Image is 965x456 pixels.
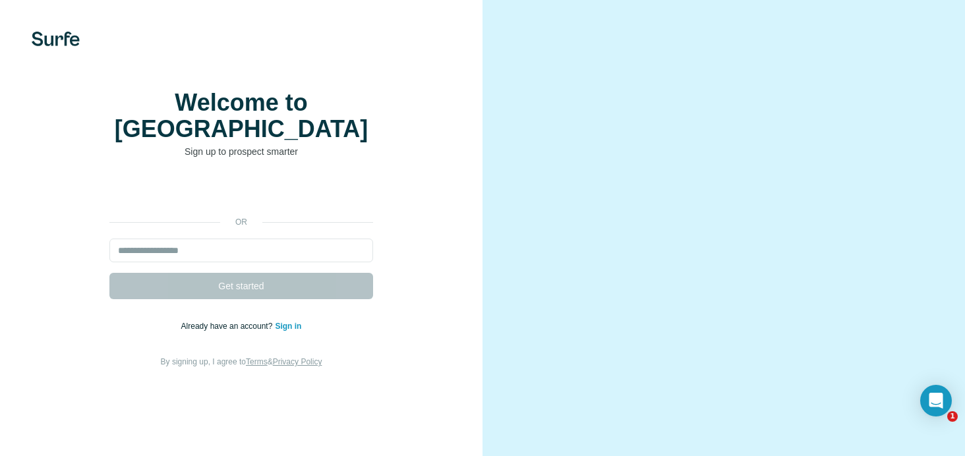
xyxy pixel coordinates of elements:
span: Already have an account? [181,322,276,331]
div: Open Intercom Messenger [920,385,952,416]
iframe: Intercom live chat [920,411,952,443]
iframe: Sign in with Google Button [103,178,380,207]
p: Sign up to prospect smarter [109,145,373,158]
span: 1 [947,411,958,422]
h1: Welcome to [GEOGRAPHIC_DATA] [109,90,373,142]
img: Surfe's logo [32,32,80,46]
p: or [220,216,262,228]
a: Privacy Policy [273,357,322,366]
a: Terms [246,357,268,366]
span: By signing up, I agree to & [161,357,322,366]
a: Sign in [275,322,301,331]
